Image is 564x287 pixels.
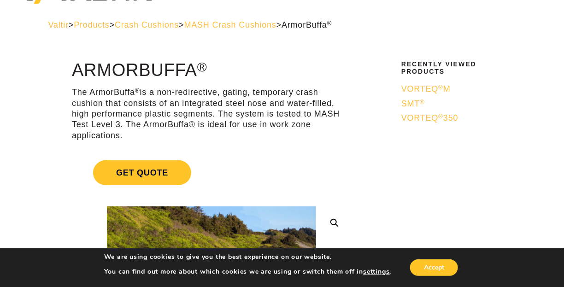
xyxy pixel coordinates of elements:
[282,20,332,29] span: ArmorBuffa
[74,20,109,29] a: Products
[438,113,443,120] sup: ®
[438,84,443,91] sup: ®
[72,61,351,80] h1: ArmorBuffa
[327,20,332,27] sup: ®
[93,160,191,185] span: Get Quote
[401,99,425,108] span: SMT
[401,61,510,75] h2: Recently Viewed Products
[401,113,510,123] a: VORTEQ®350
[72,87,351,141] p: The ArmorBuffa is a non-redirective, gating, temporary crash cushion that consists of an integrat...
[401,84,451,94] span: VORTEQ M
[115,20,179,29] a: Crash Cushions
[197,59,207,74] sup: ®
[104,268,392,276] p: You can find out more about which cookies we are using or switch them off in .
[401,84,510,94] a: VORTEQ®M
[72,149,351,196] a: Get Quote
[135,87,140,94] sup: ®
[420,99,425,105] sup: ®
[48,20,69,29] a: Valtir
[48,20,516,30] div: > > > >
[410,259,458,276] button: Accept
[401,113,458,123] span: VORTEQ 350
[184,20,276,29] a: MASH Crash Cushions
[401,99,510,109] a: SMT®
[363,268,389,276] button: settings
[104,253,392,261] p: We are using cookies to give you the best experience on our website.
